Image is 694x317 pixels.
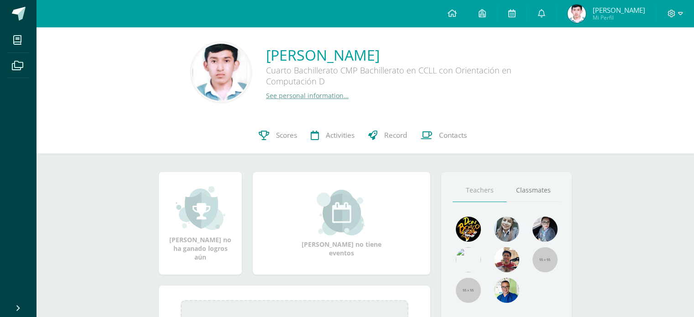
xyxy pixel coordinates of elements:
[384,130,407,140] span: Record
[453,179,506,202] a: Teachers
[176,185,225,231] img: achievement_small.png
[326,130,355,140] span: Activities
[266,91,349,100] a: See personal information…
[266,65,540,91] div: Cuarto Bachillerato CMP Bachillerato en CCLL con Orientación en Computación D
[252,117,304,154] a: Scores
[456,217,481,242] img: 29fc2a48271e3f3676cb2cb292ff2552.png
[593,14,645,21] span: Mi Perfil
[266,45,540,65] a: [PERSON_NAME]
[494,217,519,242] img: 45bd7986b8947ad7e5894cbc9b781108.png
[494,278,519,303] img: 10741f48bcca31577cbcd80b61dad2f3.png
[439,130,467,140] span: Contacts
[532,247,558,272] img: 55x55
[532,217,558,242] img: b8baad08a0802a54ee139394226d2cf3.png
[494,247,519,272] img: 11152eb22ca3048aebc25a5ecf6973a7.png
[193,44,250,101] img: b89a0b3288d18430c1386410d879993a.png
[414,117,474,154] a: Contacts
[361,117,414,154] a: Record
[296,190,387,257] div: [PERSON_NAME] no tiene eventos
[276,130,297,140] span: Scores
[456,247,481,272] img: c25c8a4a46aeab7e345bf0f34826bacf.png
[317,190,366,235] img: event_small.png
[593,5,645,15] span: [PERSON_NAME]
[506,179,560,202] a: Classmates
[456,278,481,303] img: 55x55
[568,5,586,23] img: d23276a0ba99e3d2770d4f3bb7441573.png
[168,185,233,261] div: [PERSON_NAME] no ha ganado logros aún
[304,117,361,154] a: Activities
